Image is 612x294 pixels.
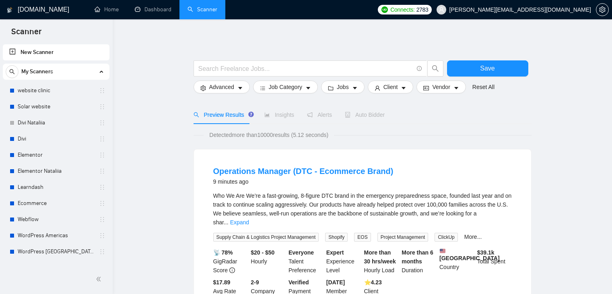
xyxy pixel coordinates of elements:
div: Talent Preference [287,248,325,275]
a: Ecommerce [18,195,94,211]
div: 9 minutes ago [213,177,394,186]
a: Elementor [18,147,94,163]
span: Preview Results [194,112,251,118]
span: user [375,85,380,91]
input: Search Freelance Jobs... [198,64,413,74]
span: holder [99,152,105,158]
span: Job Category [269,83,302,91]
span: Jobs [337,83,349,91]
button: folderJobscaret-down [321,81,365,93]
span: holder [99,232,105,239]
img: logo [7,4,12,17]
span: caret-down [237,85,243,91]
a: Divi [18,131,94,147]
span: ... [224,219,229,226]
a: WordPress [GEOGRAPHIC_DATA] [18,244,94,260]
span: 2783 [416,5,429,14]
span: setting [200,85,206,91]
b: $20 - $50 [251,249,274,256]
span: My Scanners [21,64,53,80]
span: holder [99,136,105,142]
a: searchScanner [188,6,217,13]
b: $ 39.1k [477,249,495,256]
span: Save [480,63,495,73]
span: ClickUp [435,233,457,242]
a: WordPress Americas [18,228,94,244]
span: info-circle [229,267,235,273]
span: holder [99,216,105,223]
span: Alerts [307,112,332,118]
div: GigRadar Score [212,248,249,275]
a: New Scanner [9,44,103,60]
span: Vendor [432,83,450,91]
span: search [428,65,443,72]
span: Shopify [325,233,348,242]
button: search [6,65,19,78]
a: website clinic [18,83,94,99]
div: Duration [400,248,438,275]
a: Webflow [18,211,94,228]
div: Experience Level [325,248,363,275]
b: [GEOGRAPHIC_DATA] [439,248,500,261]
span: info-circle [417,66,422,71]
span: search [194,112,199,118]
span: double-left [96,275,104,283]
a: Learndash [18,179,94,195]
span: Project Management [377,233,429,242]
b: [DATE] [326,279,345,286]
span: Who We Are We’re a fast-growing, 8-figure DTC brand in the emergency preparedness space, founded ... [213,193,512,226]
a: More... [464,234,482,240]
a: Reset All [472,83,495,91]
span: Supply Chain & Logistics Project Management [213,233,319,242]
span: caret-down [352,85,358,91]
b: ⭐️ 4.23 [364,279,382,286]
iframe: Intercom live chat [585,267,604,286]
div: Tooltip anchor [247,111,255,118]
b: Verified [288,279,309,286]
b: More than 6 months [402,249,433,265]
b: Expert [326,249,344,256]
a: Expand [230,219,249,226]
span: Insights [264,112,294,118]
span: holder [99,184,105,190]
span: holder [99,120,105,126]
div: Country [438,248,476,275]
span: Scanner [5,26,48,43]
img: 🇺🇸 [440,248,445,254]
button: settingAdvancedcaret-down [194,81,250,93]
span: bars [260,85,266,91]
div: Hourly [249,248,287,275]
span: holder [99,248,105,255]
a: setting [596,6,609,13]
div: Total Spent [476,248,513,275]
b: 📡 78% [213,249,233,256]
span: caret-down [401,85,406,91]
button: search [427,60,443,77]
span: holder [99,168,105,174]
img: upwork-logo.png [381,6,388,13]
button: userClientcaret-down [368,81,414,93]
span: user [439,7,444,12]
button: idcardVendorcaret-down [416,81,466,93]
a: homeHome [95,6,119,13]
a: Elementor Nataliia [18,163,94,179]
button: Save [447,60,528,77]
a: Divi Nataliia [18,115,94,131]
span: robot [345,112,350,118]
div: Hourly Load [363,248,400,275]
span: Connects: [390,5,414,14]
b: More than 30 hrs/week [364,249,396,265]
span: caret-down [305,85,311,91]
a: dashboardDashboard [135,6,171,13]
span: holder [99,200,105,207]
button: setting [596,3,609,16]
span: holder [99,87,105,94]
div: Who We Are We’re a fast-growing, 8-figure DTC brand in the emergency preparedness space, founded ... [213,191,512,227]
a: Operations Manager (DTC - Ecommerce Brand) [213,167,394,176]
b: Everyone [288,249,314,256]
li: New Scanner [3,44,109,60]
span: Client [383,83,398,91]
a: UI/UX Amricas/[GEOGRAPHIC_DATA]/[GEOGRAPHIC_DATA] [18,260,94,276]
span: caret-down [453,85,459,91]
span: search [6,69,18,75]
